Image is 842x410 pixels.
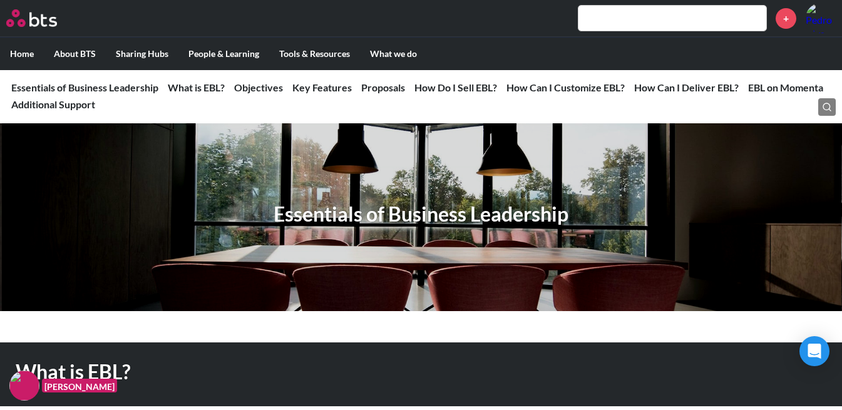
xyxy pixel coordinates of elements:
[178,38,269,70] label: People & Learning
[6,9,80,27] a: Go home
[16,358,583,386] h1: What is EBL?
[44,38,106,70] label: About BTS
[269,38,360,70] label: Tools & Resources
[6,9,57,27] img: BTS Logo
[42,379,117,393] figcaption: [PERSON_NAME]
[292,81,352,93] a: Key Features
[9,371,39,401] img: F
[11,81,158,93] a: Essentials of Business Leadership
[361,81,405,93] a: Proposals
[806,3,836,33] img: Pedro Alves
[506,81,625,93] a: How Can I Customize EBL?
[274,200,568,228] h1: Essentials of Business Leadership
[11,98,95,110] a: Additional Support
[168,81,225,93] a: What is EBL?
[806,3,836,33] a: Profile
[634,81,739,93] a: How Can I Deliver EBL?
[414,81,497,93] a: How Do I Sell EBL?
[234,81,283,93] a: Objectives
[106,38,178,70] label: Sharing Hubs
[360,38,427,70] label: What we do
[799,336,829,366] div: Open Intercom Messenger
[748,81,823,93] a: EBL on Momenta
[776,8,796,29] a: +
